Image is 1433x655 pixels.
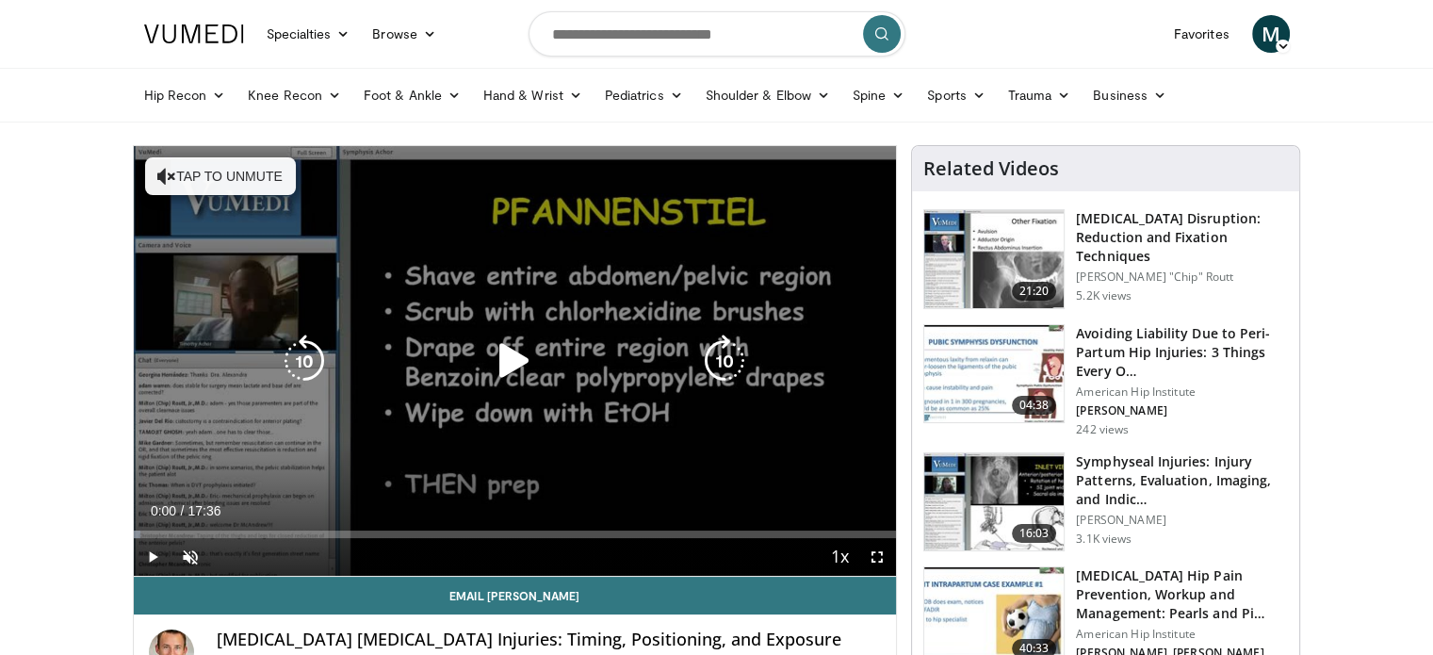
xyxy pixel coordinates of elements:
[1076,513,1288,528] p: [PERSON_NAME]
[1082,76,1178,114] a: Business
[1076,627,1288,642] p: American Hip Institute
[1076,422,1129,437] p: 242 views
[916,76,997,114] a: Sports
[1076,209,1288,266] h3: [MEDICAL_DATA] Disruption: Reduction and Fixation Techniques
[1012,524,1057,543] span: 16:03
[821,538,858,576] button: Playback Rate
[134,577,897,614] a: Email [PERSON_NAME]
[181,503,185,518] span: /
[1076,403,1288,418] p: [PERSON_NAME]
[997,76,1083,114] a: Trauma
[145,157,296,195] button: Tap to unmute
[923,157,1059,180] h4: Related Videos
[924,325,1064,423] img: 45121c69-0027-4551-bf0b-9fe1ea97cb80.150x105_q85_crop-smart_upscale.jpg
[923,209,1288,309] a: 21:20 [MEDICAL_DATA] Disruption: Reduction and Fixation Techniques [PERSON_NAME] "Chip" Routt 5.2...
[1163,15,1241,53] a: Favorites
[133,76,237,114] a: Hip Recon
[1076,566,1288,623] h3: [MEDICAL_DATA] Hip Pain Prevention, Workup and Management: Pearls and Pi…
[144,25,244,43] img: VuMedi Logo
[594,76,694,114] a: Pediatrics
[923,452,1288,552] a: 16:03 Symphyseal Injuries: Injury Patterns, Evaluation, Imaging, and Indic… [PERSON_NAME] 3.1K views
[361,15,448,53] a: Browse
[1252,15,1290,53] a: M
[1076,288,1132,303] p: 5.2K views
[217,630,882,650] h4: [MEDICAL_DATA] [MEDICAL_DATA] Injuries: Timing, Positioning, and Exposure
[236,76,352,114] a: Knee Recon
[1076,385,1288,400] p: American Hip Institute
[134,531,897,538] div: Progress Bar
[472,76,594,114] a: Hand & Wrist
[858,538,896,576] button: Fullscreen
[352,76,472,114] a: Foot & Ankle
[924,453,1064,551] img: AMFAUBLRvnRX8J4n4xMDoxOjB1O8AjAz.150x105_q85_crop-smart_upscale.jpg
[151,503,176,518] span: 0:00
[134,538,171,576] button: Play
[1076,452,1288,509] h3: Symphyseal Injuries: Injury Patterns, Evaluation, Imaging, and Indic…
[1012,396,1057,415] span: 04:38
[134,146,897,577] video-js: Video Player
[529,11,905,57] input: Search topics, interventions
[187,503,220,518] span: 17:36
[255,15,362,53] a: Specialties
[1012,282,1057,301] span: 21:20
[1076,270,1288,285] p: [PERSON_NAME] "Chip" Routt
[1076,324,1288,381] h3: Avoiding Liability Due to Peri-Partum Hip Injuries: 3 Things Every O…
[694,76,841,114] a: Shoulder & Elbow
[923,324,1288,437] a: 04:38 Avoiding Liability Due to Peri-Partum Hip Injuries: 3 Things Every O… American Hip Institut...
[924,210,1064,308] img: a296a434-a6c2-4c1e-9233-4695787fa3a2.150x105_q85_crop-smart_upscale.jpg
[171,538,209,576] button: Unmute
[841,76,916,114] a: Spine
[1076,532,1132,547] p: 3.1K views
